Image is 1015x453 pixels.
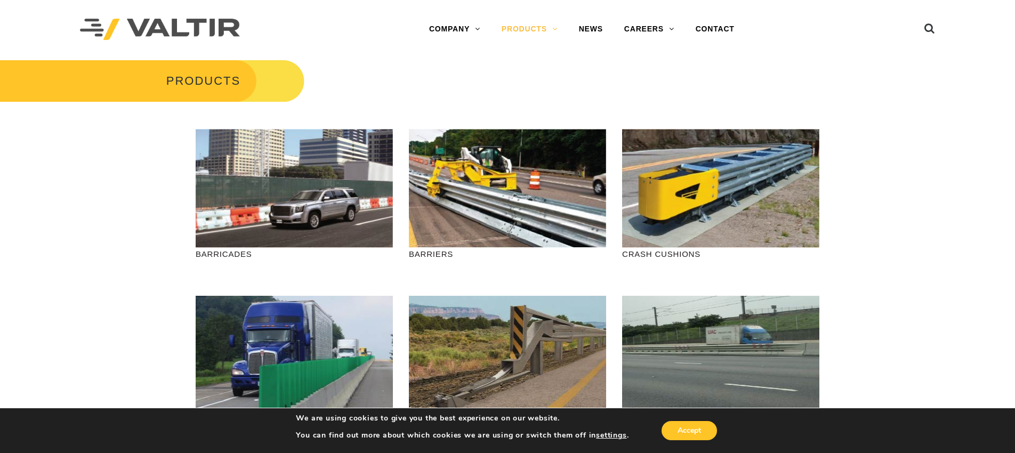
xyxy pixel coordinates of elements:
p: BARRICADES [196,248,393,260]
p: BARRIERS [409,248,606,260]
p: We are using cookies to give you the best experience on our website. [296,414,629,423]
p: CRASH CUSHIONS [622,248,819,260]
a: CONTACT [685,19,745,40]
p: You can find out more about which cookies we are using or switch them off in . [296,431,629,440]
button: settings [596,431,626,440]
button: Accept [662,421,717,440]
a: CAREERS [614,19,685,40]
a: COMPANY [418,19,491,40]
a: NEWS [568,19,614,40]
a: PRODUCTS [491,19,568,40]
img: Valtir [80,19,240,41]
